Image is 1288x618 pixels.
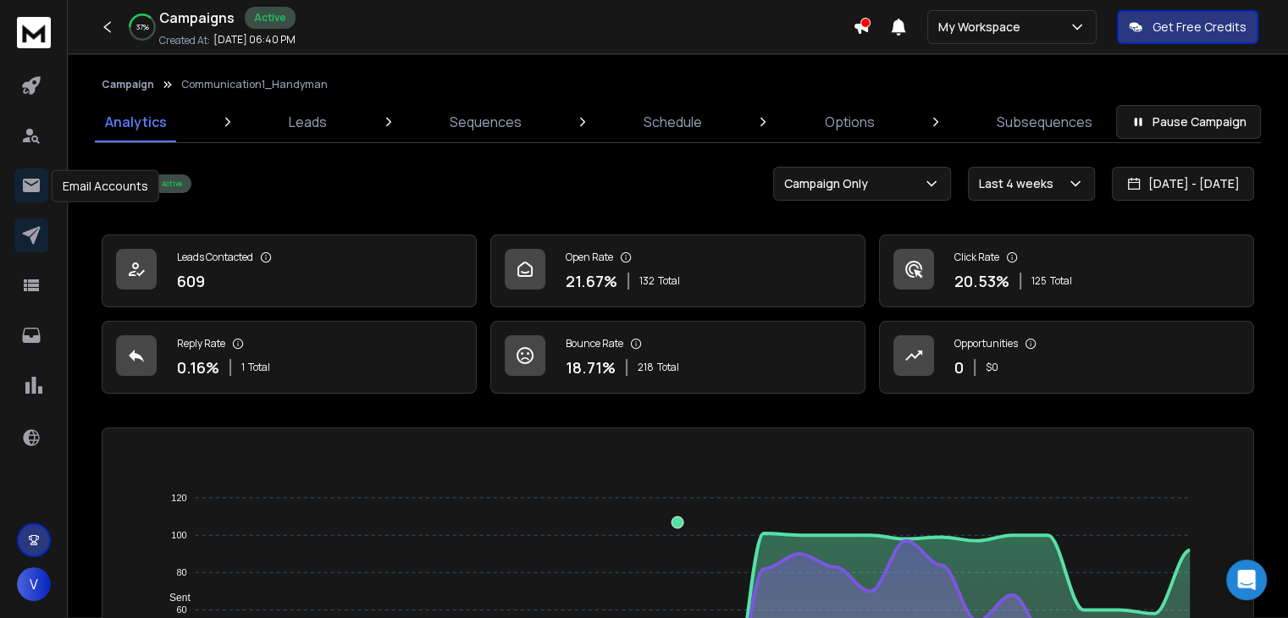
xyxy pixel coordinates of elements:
p: 20.53 % [954,269,1009,293]
p: $ 0 [986,361,998,374]
a: Open Rate21.67%132Total [490,235,865,307]
p: [DATE] 06:40 PM [213,33,296,47]
p: 21.67 % [566,269,617,293]
div: Active [245,7,296,29]
p: 18.71 % [566,356,616,379]
a: Schedule [633,102,712,142]
a: Reply Rate0.16%1Total [102,321,477,394]
tspan: 120 [172,493,187,503]
a: Options [815,102,885,142]
a: Leads [279,102,337,142]
p: 609 [177,269,205,293]
button: Campaign [102,78,154,91]
p: Get Free Credits [1153,19,1247,36]
p: 0.16 % [177,356,219,379]
p: Campaign Only [784,175,875,192]
tspan: 60 [177,604,187,615]
p: Options [825,112,875,132]
p: Last 4 weeks [979,175,1060,192]
div: Active [152,174,191,193]
div: Open Intercom Messenger [1226,560,1267,600]
span: 218 [638,361,654,374]
button: V [17,567,51,601]
span: Total [658,274,680,288]
p: 0 [954,356,964,379]
span: Total [657,361,679,374]
p: Communication1_Handyman [181,78,328,91]
a: Analytics [95,102,177,142]
button: Pause Campaign [1116,105,1261,139]
img: logo [17,17,51,48]
a: Leads Contacted609 [102,235,477,307]
p: 37 % [136,22,149,32]
span: Sent [157,592,191,604]
p: Reply Rate [177,337,225,350]
span: 1 [241,361,245,374]
p: Leads Contacted [177,251,253,264]
p: Leads [289,112,327,132]
a: Click Rate20.53%125Total [879,235,1254,307]
p: Schedule [644,112,702,132]
tspan: 80 [177,567,187,577]
span: 125 [1031,274,1047,288]
div: Email Accounts [52,170,159,202]
p: Bounce Rate [566,337,623,350]
span: Total [1050,274,1072,288]
tspan: 100 [172,530,187,540]
p: Opportunities [954,337,1018,350]
p: My Workspace [938,19,1027,36]
p: Open Rate [566,251,613,264]
button: [DATE] - [DATE] [1112,167,1254,201]
p: Subsequences [997,112,1092,132]
button: Get Free Credits [1117,10,1258,44]
h1: Campaigns [159,8,235,28]
span: 132 [639,274,655,288]
p: Sequences [450,112,522,132]
a: Subsequences [987,102,1103,142]
p: Created At: [159,34,210,47]
span: Total [248,361,270,374]
p: Analytics [105,112,167,132]
p: Click Rate [954,251,999,264]
a: Opportunities0$0 [879,321,1254,394]
a: Sequences [439,102,532,142]
a: Bounce Rate18.71%218Total [490,321,865,394]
